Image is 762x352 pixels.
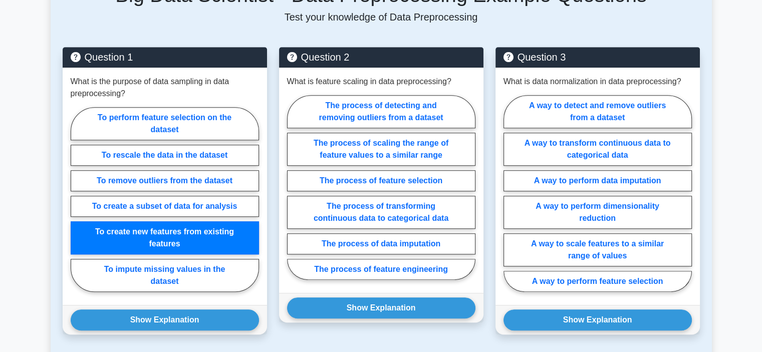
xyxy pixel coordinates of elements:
label: The process of feature engineering [287,259,475,280]
label: To rescale the data in the dataset [71,145,259,166]
label: To remove outliers from the dataset [71,170,259,191]
label: To perform feature selection on the dataset [71,107,259,140]
p: What is the purpose of data sampling in data preprocessing? [71,76,259,100]
label: A way to transform continuous data to categorical data [503,133,692,166]
label: The process of transforming continuous data to categorical data [287,196,475,229]
button: Show Explanation [71,309,259,330]
p: What is data normalization in data preprocessing? [503,76,681,88]
label: To impute missing values in the dataset [71,259,259,292]
button: Show Explanation [503,309,692,330]
label: A way to perform data imputation [503,170,692,191]
label: To create new features from existing features [71,221,259,254]
button: Show Explanation [287,297,475,318]
label: A way to scale features to a similar range of values [503,233,692,266]
label: The process of feature selection [287,170,475,191]
p: Test your knowledge of Data Preprocessing [63,11,700,23]
label: A way to detect and remove outliers from a dataset [503,95,692,128]
label: The process of data imputation [287,233,475,254]
h5: Question 1 [71,51,259,63]
p: What is feature scaling in data preprocessing? [287,76,451,88]
h5: Question 2 [287,51,475,63]
label: A way to perform feature selection [503,271,692,292]
label: To create a subset of data for analysis [71,196,259,217]
label: A way to perform dimensionality reduction [503,196,692,229]
label: The process of detecting and removing outliers from a dataset [287,95,475,128]
label: The process of scaling the range of feature values to a similar range [287,133,475,166]
h5: Question 3 [503,51,692,63]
